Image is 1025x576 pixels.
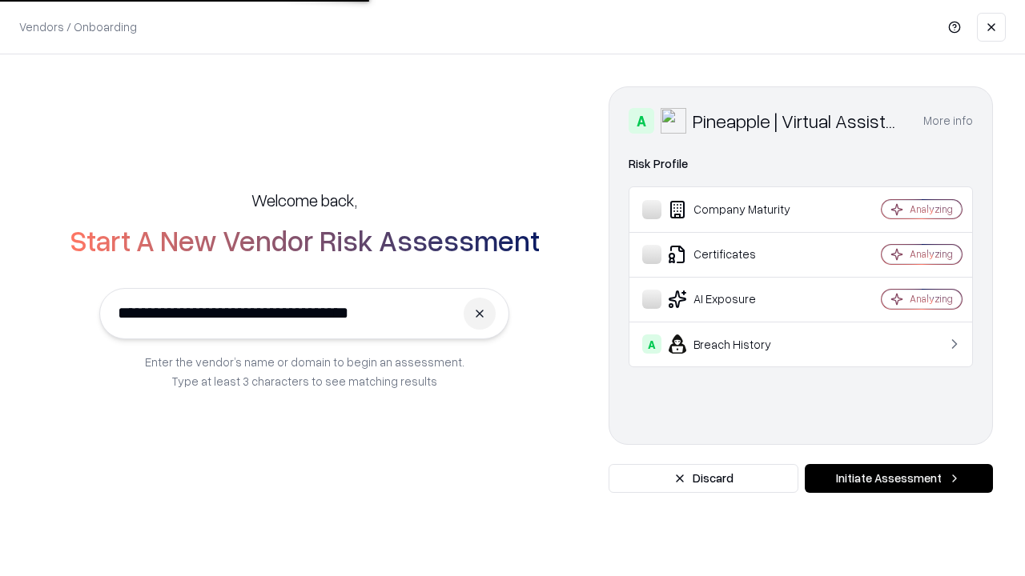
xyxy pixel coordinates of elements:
[145,352,464,390] p: Enter the vendor’s name or domain to begin an assessment. Type at least 3 characters to see match...
[910,202,953,216] div: Analyzing
[910,292,953,306] div: Analyzing
[251,189,357,211] h5: Welcome back,
[642,200,834,219] div: Company Maturity
[642,245,834,264] div: Certificates
[70,224,540,256] h2: Start A New Vendor Risk Assessment
[642,290,834,309] div: AI Exposure
[805,464,993,493] button: Initiate Assessment
[661,108,686,134] img: Pineapple | Virtual Assistant Agency
[642,334,834,354] div: Breach History
[629,108,654,134] div: A
[629,154,973,174] div: Risk Profile
[19,18,137,35] p: Vendors / Onboarding
[910,247,953,261] div: Analyzing
[642,334,661,354] div: A
[923,106,973,135] button: More info
[693,108,904,134] div: Pineapple | Virtual Assistant Agency
[609,464,798,493] button: Discard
